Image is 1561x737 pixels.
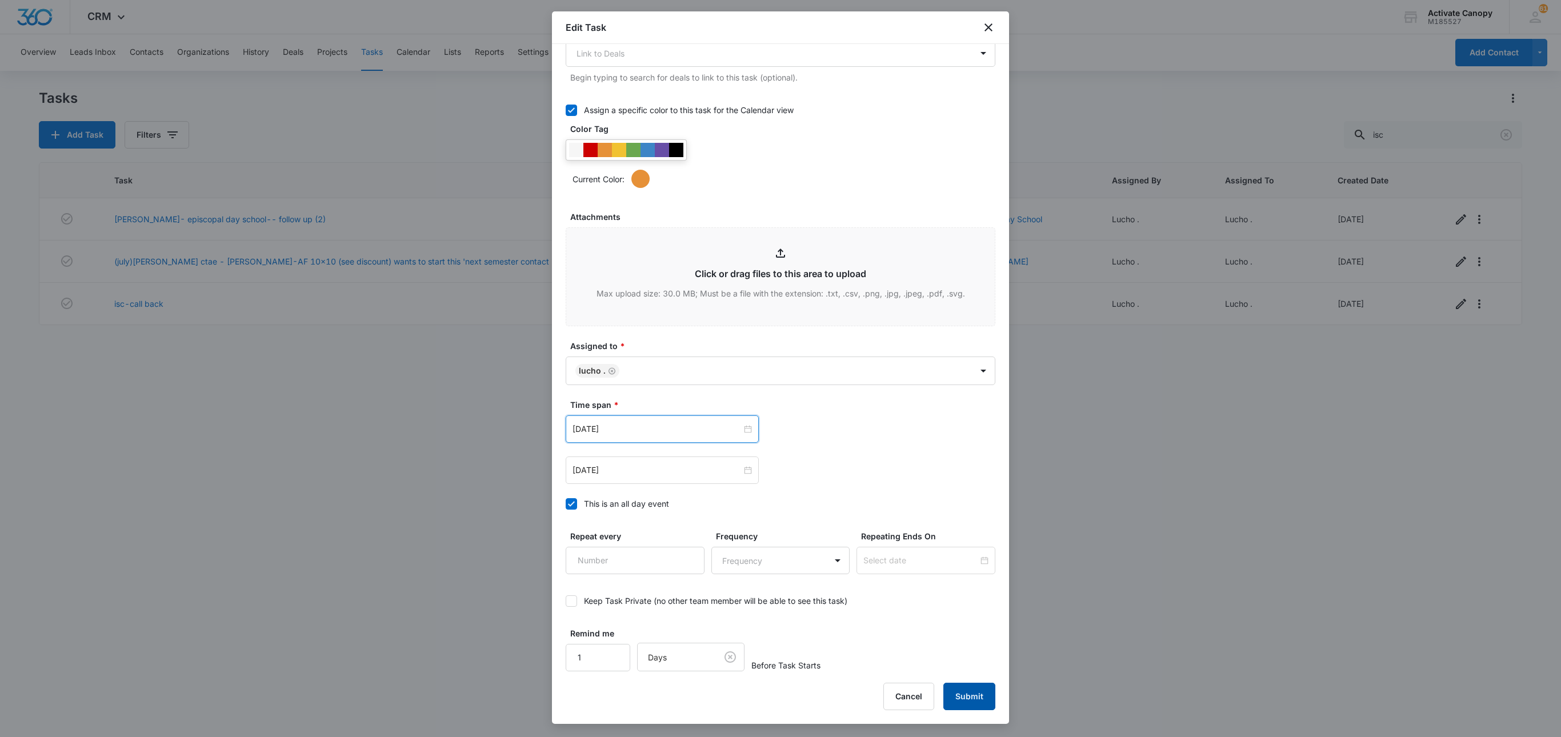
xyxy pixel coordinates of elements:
[573,464,742,476] input: Sep 10, 2025
[570,123,1000,135] label: Color Tag
[566,21,606,34] h1: Edit Task
[570,71,995,83] p: Begin typing to search for deals to link to this task (optional).
[566,547,705,574] input: Number
[573,423,742,435] input: Sep 10, 2025
[569,143,583,157] div: #F6F6F6
[573,173,625,185] p: Current Color:
[751,659,820,671] span: Before Task Starts
[641,143,655,157] div: #3d85c6
[570,340,1000,352] label: Assigned to
[570,399,1000,411] label: Time span
[598,143,612,157] div: #e69138
[655,143,669,157] div: #674ea7
[570,530,709,542] label: Repeat every
[583,143,598,157] div: #CC0000
[669,143,683,157] div: #000000
[626,143,641,157] div: #6aa84f
[982,21,995,34] button: close
[606,367,616,375] div: Remove Lucho .
[863,554,978,567] input: Select date
[584,498,669,510] div: This is an all day event
[570,627,635,639] label: Remind me
[579,367,606,375] div: Lucho .
[570,211,1000,223] label: Attachments
[861,530,1000,542] label: Repeating Ends On
[716,530,855,542] label: Frequency
[612,143,626,157] div: #f1c232
[584,595,847,607] div: Keep Task Private (no other team member will be able to see this task)
[566,644,630,671] input: Number
[566,104,995,116] label: Assign a specific color to this task for the Calendar view
[883,683,934,710] button: Cancel
[721,648,739,666] button: Clear
[943,683,995,710] button: Submit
